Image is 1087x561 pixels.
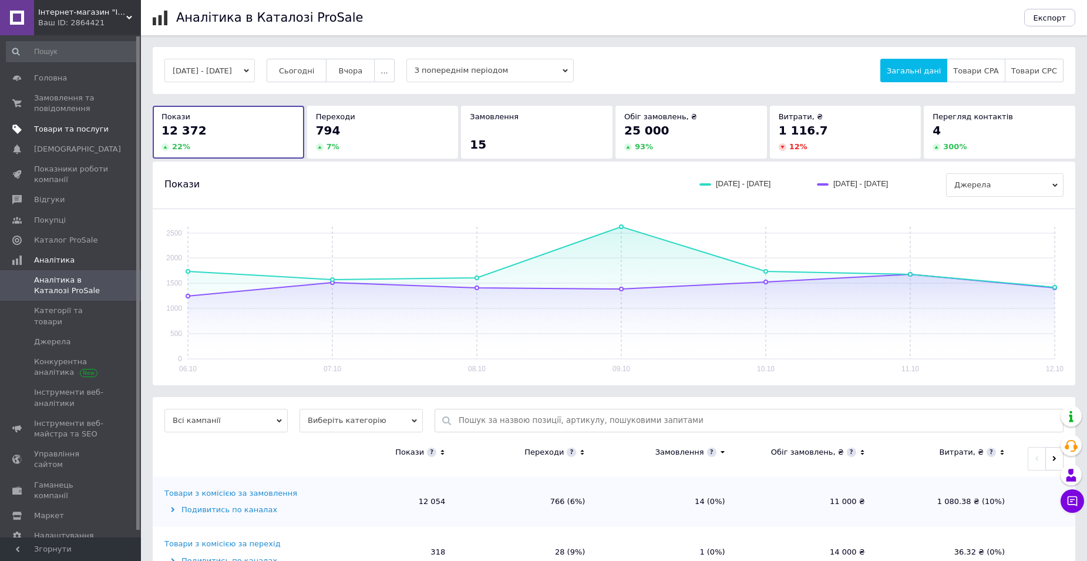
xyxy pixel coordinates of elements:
[1011,66,1057,75] span: Товари CPC
[326,59,375,82] button: Вчора
[381,66,388,75] span: ...
[374,59,394,82] button: ...
[779,112,823,121] span: Витрати, ₴
[953,66,998,75] span: Товари CPA
[757,365,775,373] text: 10.10
[317,476,457,527] td: 12 054
[470,137,486,152] span: 15
[6,41,139,62] input: Пошук
[316,112,355,121] span: Переходи
[164,178,200,191] span: Покази
[771,447,844,458] div: Обіг замовлень, ₴
[880,59,947,82] button: Загальні дані
[316,123,341,137] span: 794
[34,337,70,347] span: Джерела
[161,112,190,121] span: Покази
[164,539,281,549] div: Товари з комісією за перехід
[901,365,919,373] text: 11.10
[170,330,182,338] text: 500
[457,476,597,527] td: 766 (6%)
[887,66,941,75] span: Загальні дані
[164,488,297,499] div: Товари з комісією за замовлення
[933,123,941,137] span: 4
[34,387,109,408] span: Інструменти веб-аналітики
[179,365,197,373] text: 06.10
[34,255,75,266] span: Аналітика
[470,112,519,121] span: Замовлення
[597,476,736,527] td: 14 (0%)
[1061,489,1084,513] button: Чат з покупцем
[34,164,109,185] span: Показники роботи компанії
[324,365,341,373] text: 07.10
[164,409,288,432] span: Всі кампанії
[166,254,182,262] text: 2000
[34,357,109,378] span: Конкурентна аналітика
[166,229,182,237] text: 2500
[279,66,315,75] span: Сьогодні
[468,365,486,373] text: 08.10
[395,447,424,458] div: Покази
[1024,9,1076,26] button: Експорт
[164,59,255,82] button: [DATE] - [DATE]
[459,409,1057,432] input: Пошук за назвою позиції, артикулу, пошуковими запитами
[34,418,109,439] span: Інструменти веб-майстра та SEO
[38,18,141,28] div: Ваш ID: 2864421
[34,215,66,226] span: Покупці
[943,142,967,151] span: 300 %
[1046,365,1064,373] text: 12.10
[299,409,423,432] span: Виберіть категорію
[178,355,182,363] text: 0
[34,275,109,296] span: Аналітика в Каталозі ProSale
[877,476,1017,527] td: 1 080.38 ₴ (10%)
[613,365,630,373] text: 09.10
[624,112,697,121] span: Обіг замовлень, ₴
[946,173,1064,197] span: Джерела
[267,59,327,82] button: Сьогодні
[34,305,109,327] span: Категорії та товари
[176,11,363,25] h1: Аналітика в Каталозі ProSale
[939,447,984,458] div: Витрати, ₴
[789,142,807,151] span: 12 %
[655,447,704,458] div: Замовлення
[406,59,574,82] span: З попереднім періодом
[327,142,339,151] span: 7 %
[34,530,94,541] span: Налаштування
[524,447,564,458] div: Переходи
[34,93,109,114] span: Замовлення та повідомлення
[34,194,65,205] span: Відгуки
[34,235,97,246] span: Каталог ProSale
[338,66,362,75] span: Вчора
[164,505,314,515] div: Подивитись по каналах
[34,480,109,501] span: Гаманець компанії
[34,144,121,154] span: [DEMOGRAPHIC_DATA]
[933,112,1013,121] span: Перегляд контактів
[779,123,828,137] span: 1 116.7
[166,304,182,313] text: 1000
[947,59,1005,82] button: Товари CPA
[737,476,877,527] td: 11 000 ₴
[1034,14,1066,22] span: Експорт
[635,142,653,151] span: 93 %
[34,73,67,83] span: Головна
[172,142,190,151] span: 22 %
[161,123,207,137] span: 12 372
[166,279,182,287] text: 1500
[34,510,64,521] span: Маркет
[624,123,669,137] span: 25 000
[34,449,109,470] span: Управління сайтом
[1005,59,1064,82] button: Товари CPC
[38,7,126,18] span: Інтернет-магазин "Імперія запчастин"
[34,124,109,135] span: Товари та послуги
